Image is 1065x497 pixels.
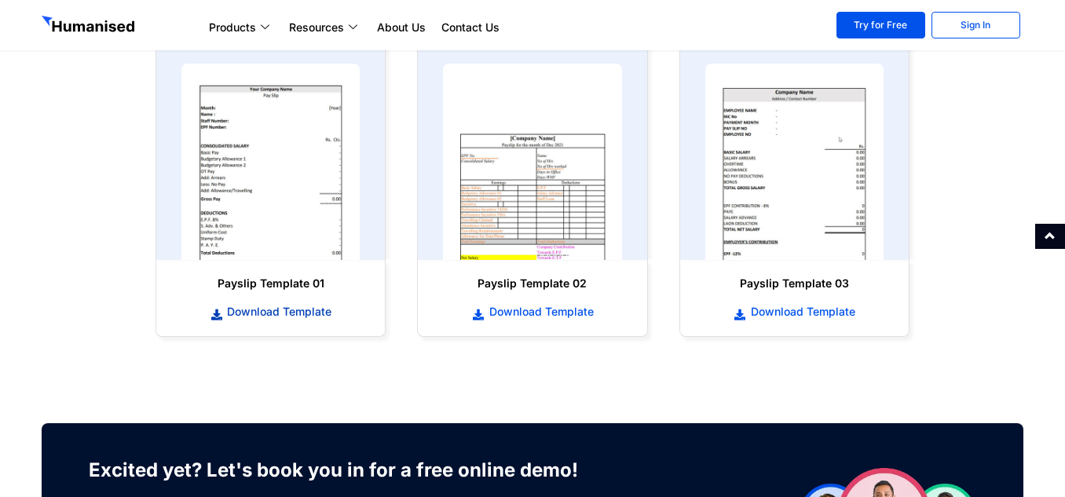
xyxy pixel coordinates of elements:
[705,64,884,260] img: payslip template
[485,304,594,320] span: Download Template
[281,18,369,37] a: Resources
[434,18,507,37] a: Contact Us
[223,304,331,320] span: Download Template
[42,16,137,36] img: GetHumanised Logo
[172,303,369,320] a: Download Template
[696,276,893,291] h6: Payslip Template 03
[747,304,855,320] span: Download Template
[836,12,925,38] a: Try for Free
[201,18,281,37] a: Products
[696,303,893,320] a: Download Template
[931,12,1020,38] a: Sign In
[434,303,631,320] a: Download Template
[172,276,369,291] h6: Payslip Template 01
[89,455,603,486] h3: Excited yet? Let's book you in for a free online demo!
[369,18,434,37] a: About Us
[181,64,360,260] img: payslip template
[443,64,621,260] img: payslip template
[434,276,631,291] h6: Payslip Template 02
